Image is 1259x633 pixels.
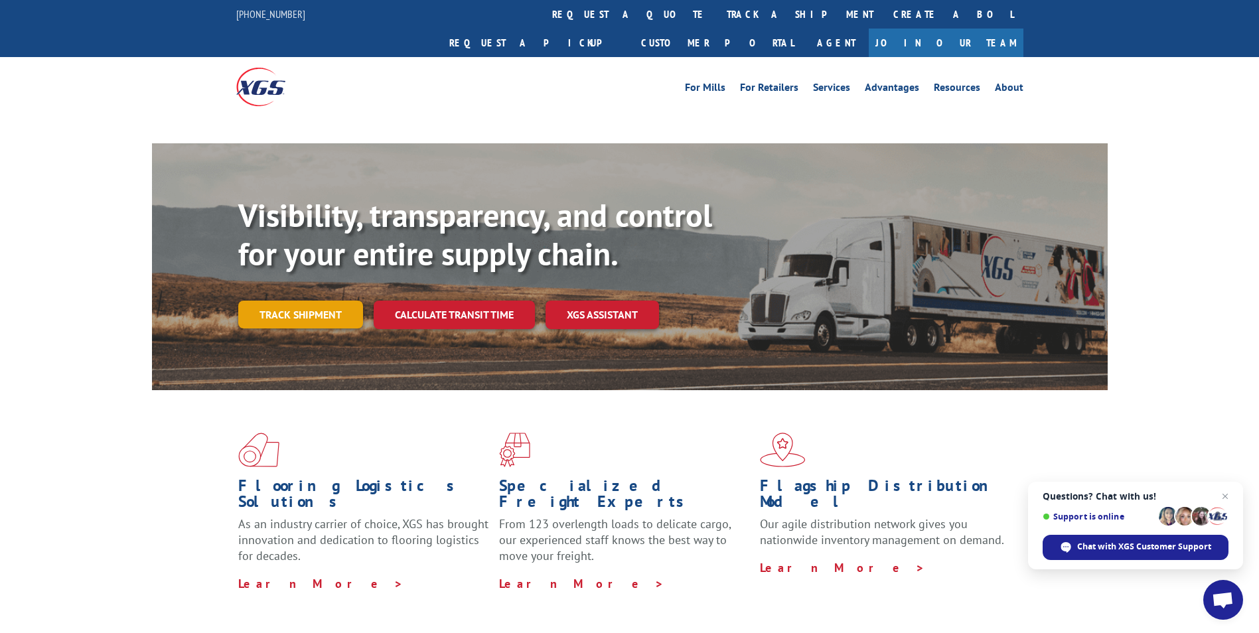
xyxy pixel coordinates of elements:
span: Our agile distribution network gives you nationwide inventory management on demand. [760,516,1004,547]
h1: Flagship Distribution Model [760,478,1011,516]
a: Learn More > [238,576,404,591]
a: Join Our Team [869,29,1023,57]
span: Chat with XGS Customer Support [1077,541,1211,553]
span: Questions? Chat with us! [1043,491,1228,502]
a: Calculate transit time [374,301,535,329]
h1: Specialized Freight Experts [499,478,750,516]
a: [PHONE_NUMBER] [236,7,305,21]
a: For Retailers [740,82,798,97]
a: Learn More > [499,576,664,591]
p: From 123 overlength loads to delicate cargo, our experienced staff knows the best way to move you... [499,516,750,575]
span: Support is online [1043,512,1154,522]
div: Open chat [1203,580,1243,620]
a: XGS ASSISTANT [546,301,659,329]
a: Agent [804,29,869,57]
div: Chat with XGS Customer Support [1043,535,1228,560]
span: As an industry carrier of choice, XGS has brought innovation and dedication to flooring logistics... [238,516,488,563]
span: Close chat [1217,488,1233,504]
a: About [995,82,1023,97]
b: Visibility, transparency, and control for your entire supply chain. [238,194,712,274]
a: Advantages [865,82,919,97]
a: Resources [934,82,980,97]
a: Track shipment [238,301,363,328]
img: xgs-icon-total-supply-chain-intelligence-red [238,433,279,467]
img: xgs-icon-focused-on-flooring-red [499,433,530,467]
a: For Mills [685,82,725,97]
a: Request a pickup [439,29,631,57]
img: xgs-icon-flagship-distribution-model-red [760,433,806,467]
h1: Flooring Logistics Solutions [238,478,489,516]
a: Learn More > [760,560,925,575]
a: Services [813,82,850,97]
a: Customer Portal [631,29,804,57]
